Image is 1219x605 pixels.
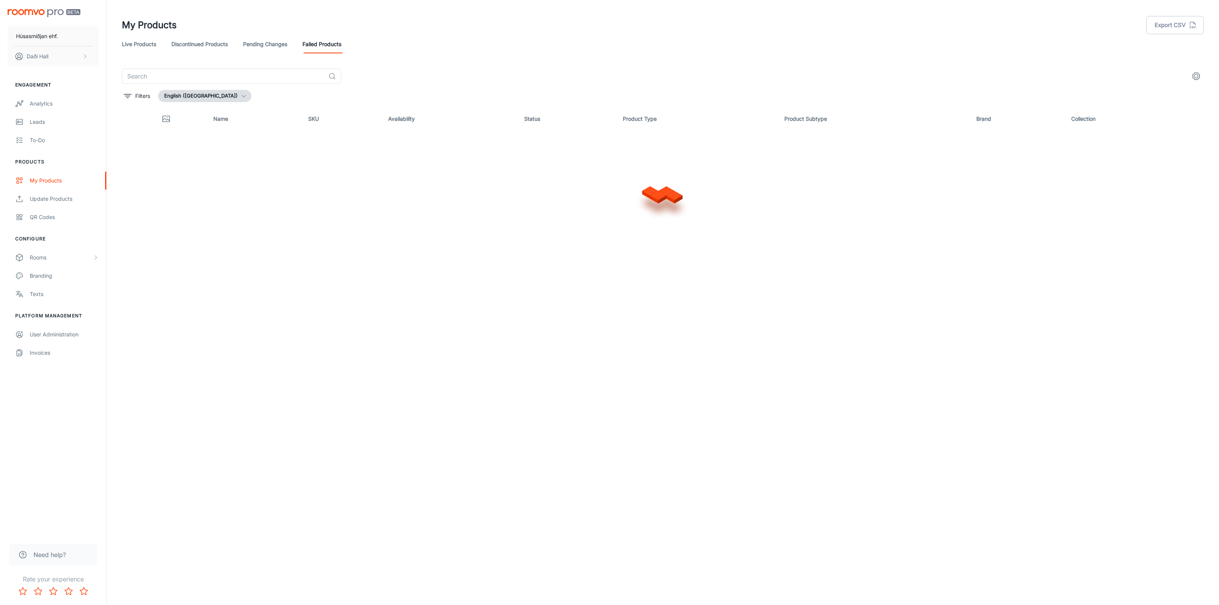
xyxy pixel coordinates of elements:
th: Collection [1065,108,1204,130]
th: Name [207,108,302,130]
th: Status [518,108,617,130]
a: Pending Changes [243,35,287,53]
button: Rate 5 star [76,584,91,599]
button: filter [122,90,152,102]
p: Húsasmiðjan ehf. [16,32,58,40]
div: QR Codes [30,213,99,221]
button: Rate 1 star [15,584,30,599]
img: Roomvo PRO Beta [8,9,80,17]
div: Texts [30,290,99,298]
button: settings [1189,69,1204,84]
button: Daði Hall [8,46,99,66]
button: Húsasmiðjan ehf. [8,26,99,46]
div: Leads [30,118,99,126]
th: Brand [970,108,1065,130]
div: Update Products [30,195,99,203]
button: Rate 2 star [30,584,46,599]
div: User Administration [30,330,99,339]
input: Search [122,69,325,84]
p: Rate your experience [6,575,100,584]
div: Analytics [30,99,99,108]
svg: Thumbnail [162,114,171,123]
div: To-do [30,136,99,144]
button: Rate 4 star [61,584,76,599]
a: Discontinued Products [171,35,228,53]
p: Filters [135,92,150,100]
h1: My Products [122,18,177,32]
button: English ([GEOGRAPHIC_DATA]) [158,90,251,102]
div: My Products [30,176,99,185]
div: Rooms [30,253,93,262]
th: Product Subtype [778,108,970,130]
a: Failed Products [302,35,341,53]
div: Branding [30,272,99,280]
th: Product Type [617,108,778,130]
a: Live Products [122,35,156,53]
div: Invoices [30,349,99,357]
button: Rate 3 star [46,584,61,599]
th: Availability [382,108,518,130]
p: Daði Hall [27,52,48,61]
button: Export CSV [1146,16,1204,34]
th: SKU [302,108,382,130]
span: Need help? [34,550,66,559]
